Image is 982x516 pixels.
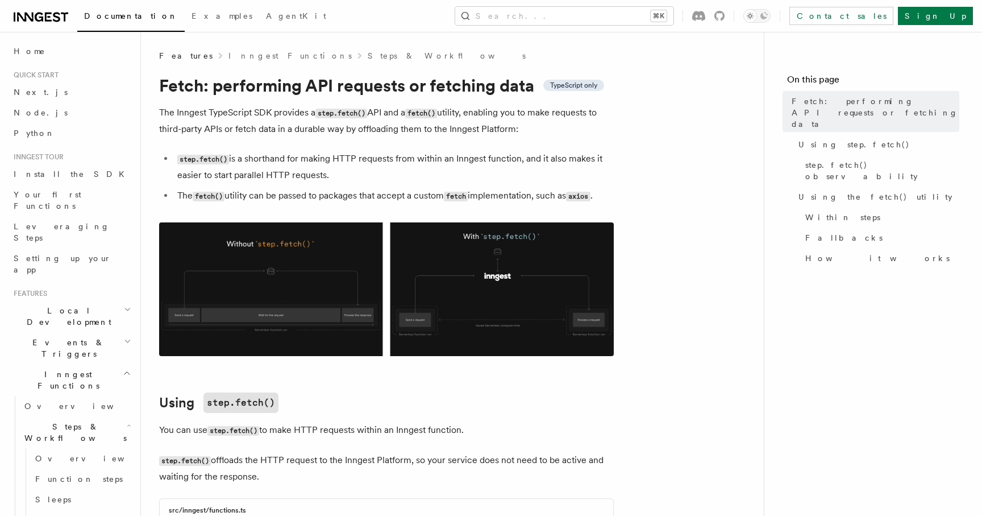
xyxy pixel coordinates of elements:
span: Steps & Workflows [20,421,127,444]
span: Next.js [14,88,68,97]
a: Inngest Functions [228,50,352,61]
button: Toggle dark mode [743,9,771,23]
span: Sleeps [35,495,71,504]
span: AgentKit [266,11,326,20]
code: step.fetch() [177,155,229,164]
span: Using the fetch() utility [798,191,952,203]
li: The utility can be passed to packages that accept a custom implementation, such as . [174,188,614,204]
img: Using Fetch offloads the HTTP request to the Inngest Platform [159,222,614,356]
button: Events & Triggers [9,332,134,364]
span: Python [14,129,55,138]
span: Setting up your app [14,254,111,274]
span: Events & Triggers [9,337,124,360]
code: fetch() [405,109,437,118]
code: step.fetch() [159,456,211,466]
span: How it works [805,253,950,264]
a: Contact sales [789,7,893,25]
span: Documentation [84,11,178,20]
a: Fallbacks [801,228,959,248]
code: axios [566,192,590,201]
li: is a shorthand for making HTTP requests from within an Inngest function, and it also makes it eas... [174,151,614,183]
kbd: ⌘K [651,10,667,22]
span: Features [9,289,47,298]
a: Install the SDK [9,164,134,184]
code: step.fetch() [315,109,367,118]
span: Within steps [805,212,880,223]
button: Search...⌘K [455,7,673,25]
span: Inngest tour [9,152,64,162]
button: Local Development [9,300,134,332]
p: offloads the HTTP request to the Inngest Platform, so your service does not need to be active and... [159,452,614,485]
p: You can use to make HTTP requests within an Inngest function. [159,422,614,439]
a: Home [9,41,134,61]
a: AgentKit [259,3,333,31]
span: Local Development [9,305,124,328]
a: Setting up your app [9,248,134,280]
h4: On this page [787,73,959,91]
span: Function steps [35,474,123,484]
a: Overview [31,448,134,469]
a: Next.js [9,82,134,102]
a: Sleeps [31,489,134,510]
a: Usingstep.fetch() [159,393,278,413]
a: Overview [20,396,134,416]
a: Within steps [801,207,959,228]
span: Overview [35,454,152,463]
span: Inngest Functions [9,369,123,391]
h3: src/inngest/functions.ts [169,506,246,515]
a: Documentation [77,3,185,32]
a: Node.js [9,102,134,123]
span: Overview [24,402,142,411]
span: step.fetch() observability [805,159,959,182]
a: Python [9,123,134,143]
a: step.fetch() observability [801,155,959,187]
a: Function steps [31,469,134,489]
span: Quick start [9,71,59,80]
code: fetch() [193,192,224,201]
code: step.fetch() [207,426,259,436]
a: Steps & Workflows [368,50,526,61]
a: Your first Functions [9,184,134,216]
span: Features [159,50,213,61]
a: Sign Up [898,7,973,25]
span: TypeScript only [550,81,597,90]
span: Fallbacks [805,232,883,243]
span: Leveraging Steps [14,222,110,242]
a: How it works [801,248,959,269]
a: Leveraging Steps [9,216,134,248]
span: Examples [192,11,252,20]
a: Fetch: performing API requests or fetching data [787,91,959,134]
span: Home [14,46,45,57]
span: Install the SDK [14,170,131,179]
h1: Fetch: performing API requests or fetching data [159,75,614,96]
p: The Inngest TypeScript SDK provides a API and a utility, enabling you to make requests to third-p... [159,105,614,137]
button: Steps & Workflows [20,416,134,448]
span: Using step.fetch() [798,139,910,150]
span: Your first Functions [14,190,81,210]
span: Node.js [14,108,68,117]
code: fetch [444,192,468,201]
a: Using step.fetch() [794,134,959,155]
a: Using the fetch() utility [794,187,959,207]
a: Examples [185,3,259,31]
span: Fetch: performing API requests or fetching data [792,96,959,130]
code: step.fetch() [203,393,278,413]
button: Inngest Functions [9,364,134,396]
